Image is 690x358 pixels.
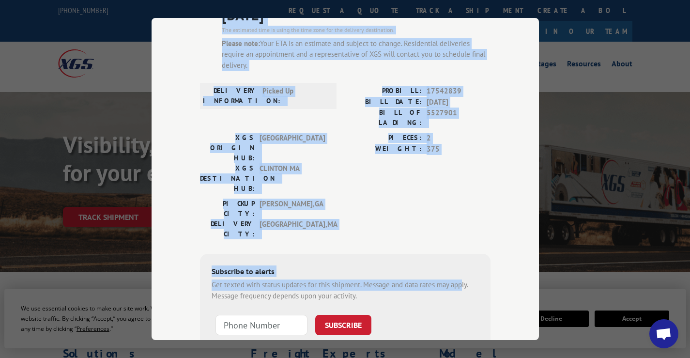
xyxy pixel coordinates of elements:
[345,133,422,144] label: PIECES:
[200,133,255,163] label: XGS ORIGIN HUB:
[203,86,258,106] label: DELIVERY INFORMATION:
[260,163,325,194] span: CLINTON MA
[345,144,422,155] label: WEIGHT:
[345,86,422,97] label: PROBILL:
[260,199,325,219] span: [PERSON_NAME] , GA
[200,219,255,239] label: DELIVERY CITY:
[427,133,491,144] span: 2
[649,319,678,348] a: Open chat
[222,38,491,71] div: Your ETA is an estimate and subject to change. Residential deliveries require an appointment and ...
[262,86,328,106] span: Picked Up
[427,144,491,155] span: 375
[427,97,491,108] span: [DATE]
[200,199,255,219] label: PICKUP CITY:
[315,315,371,335] button: SUBSCRIBE
[212,280,479,301] div: Get texted with status updates for this shipment. Message and data rates may apply. Message frequ...
[222,39,260,48] strong: Please note:
[215,315,307,335] input: Phone Number
[222,26,491,34] div: The estimated time is using the time zone for the delivery destination.
[200,163,255,194] label: XGS DESTINATION HUB:
[345,97,422,108] label: BILL DATE:
[260,219,325,239] span: [GEOGRAPHIC_DATA] , MA
[427,108,491,128] span: 5527901
[345,108,422,128] label: BILL OF LADING:
[260,133,325,163] span: [GEOGRAPHIC_DATA]
[212,265,479,280] div: Subscribe to alerts
[427,86,491,97] span: 17542839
